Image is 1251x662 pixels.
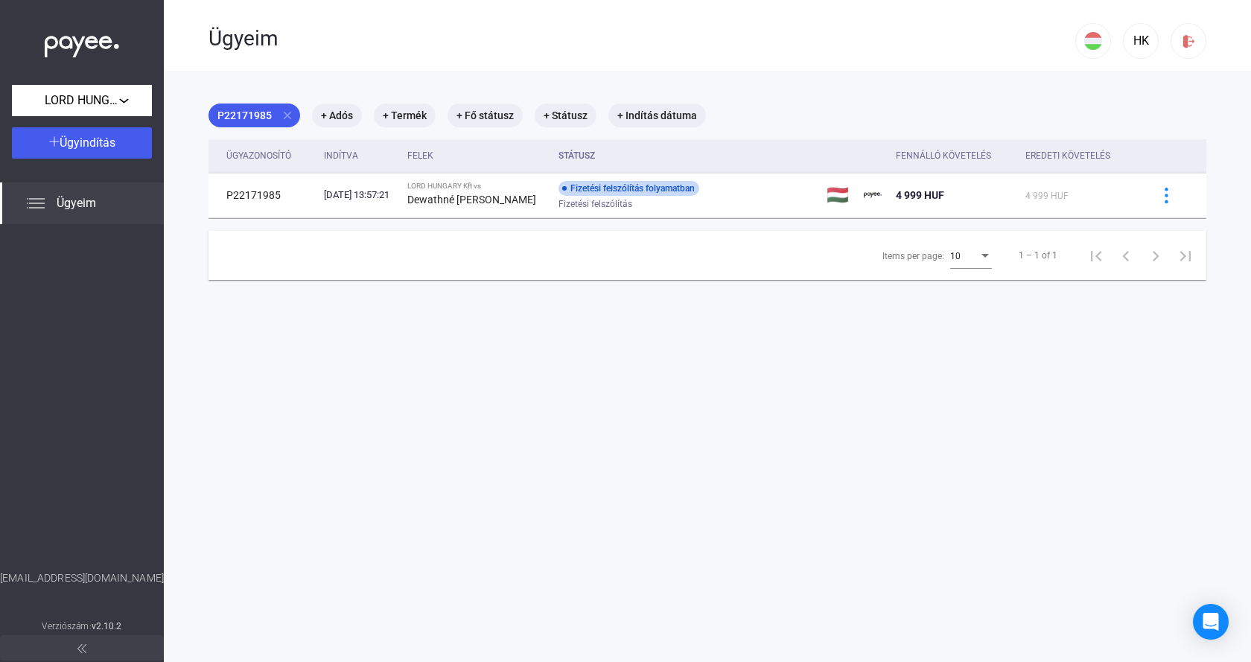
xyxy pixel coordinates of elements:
[1111,241,1141,270] button: Previous page
[226,147,312,165] div: Ügyazonosító
[312,104,362,127] mat-chip: + Adós
[1075,23,1111,59] button: HU
[324,147,358,165] div: Indítva
[608,104,706,127] mat-chip: + Indítás dátuma
[45,92,119,109] span: LORD HUNGARY Kft
[281,109,294,122] mat-icon: close
[1150,179,1182,211] button: more-blue
[821,173,857,217] td: 🇭🇺
[1193,604,1229,640] div: Open Intercom Messenger
[1171,23,1206,59] button: logout-red
[553,139,821,173] th: Státusz
[12,85,152,116] button: LORD HUNGARY Kft
[324,188,395,203] div: [DATE] 13:57:21
[896,147,991,165] div: Fennálló követelés
[45,28,119,58] img: white-payee-white-dot.svg
[896,189,944,201] span: 4 999 HUF
[1181,34,1197,49] img: logout-red
[1128,32,1153,50] div: HK
[558,195,632,213] span: Fizetési felszólítás
[950,251,961,261] span: 10
[374,104,436,127] mat-chip: + Termék
[60,136,115,150] span: Ügyindítás
[1081,241,1111,270] button: First page
[12,127,152,159] button: Ügyindítás
[407,147,433,165] div: Felek
[208,26,1075,51] div: Ügyeim
[1025,147,1110,165] div: Eredeti követelés
[950,246,992,264] mat-select: Items per page:
[1171,241,1200,270] button: Last page
[1159,188,1174,203] img: more-blue
[535,104,596,127] mat-chip: + Státusz
[407,147,547,165] div: Felek
[448,104,523,127] mat-chip: + Fő státusz
[226,147,291,165] div: Ügyazonosító
[1025,147,1132,165] div: Eredeti követelés
[27,194,45,212] img: list.svg
[77,644,86,653] img: arrow-double-left-grey.svg
[57,194,96,212] span: Ügyeim
[1123,23,1159,59] button: HK
[208,104,300,127] mat-chip: P22171985
[92,621,122,631] strong: v2.10.2
[49,136,60,147] img: plus-white.svg
[882,247,944,265] div: Items per page:
[407,194,536,206] strong: Dewathné [PERSON_NAME]
[1025,191,1069,201] span: 4 999 HUF
[407,182,547,191] div: LORD HUNGARY Kft vs
[1141,241,1171,270] button: Next page
[324,147,395,165] div: Indítva
[1084,32,1102,50] img: HU
[1019,246,1057,264] div: 1 – 1 of 1
[896,147,1013,165] div: Fennálló követelés
[558,181,699,196] div: Fizetési felszólítás folyamatban
[864,186,882,204] img: payee-logo
[208,173,318,217] td: P22171985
